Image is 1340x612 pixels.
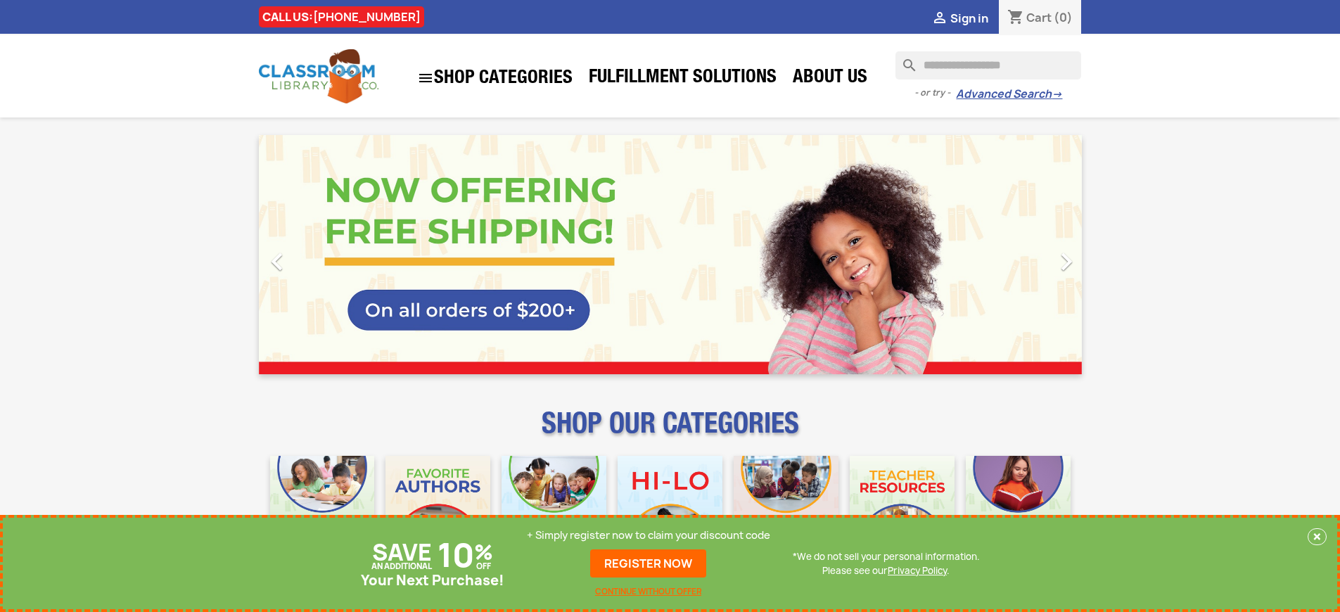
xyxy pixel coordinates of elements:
a: SHOP CATEGORIES [410,63,580,94]
a:  Sign in [931,11,988,26]
img: CLC_Phonics_And_Decodables_Mobile.jpg [502,456,606,561]
i:  [931,11,948,27]
i:  [260,244,295,279]
img: CLC_HiLo_Mobile.jpg [618,456,722,561]
a: Next [958,135,1082,374]
span: - or try - [914,86,956,100]
img: Classroom Library Company [259,49,378,103]
a: [PHONE_NUMBER] [313,9,421,25]
i:  [1049,244,1084,279]
img: CLC_Bulk_Mobile.jpg [270,456,375,561]
span: Sign in [950,11,988,26]
i:  [417,70,434,87]
p: SHOP OUR CATEGORIES [259,419,1082,445]
div: CALL US: [259,6,424,27]
a: About Us [786,65,874,93]
img: CLC_Favorite_Authors_Mobile.jpg [385,456,490,561]
a: Previous [259,135,383,374]
input: Search [895,51,1081,79]
img: CLC_Dyslexia_Mobile.jpg [966,456,1071,561]
a: Fulfillment Solutions [582,65,784,93]
img: CLC_Teacher_Resources_Mobile.jpg [850,456,955,561]
i: search [895,51,912,68]
span: → [1052,87,1062,101]
img: CLC_Fiction_Nonfiction_Mobile.jpg [734,456,838,561]
span: (0) [1054,10,1073,25]
i: shopping_cart [1007,10,1024,27]
ul: Carousel container [259,135,1082,374]
a: Advanced Search→ [956,87,1062,101]
span: Cart [1026,10,1052,25]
